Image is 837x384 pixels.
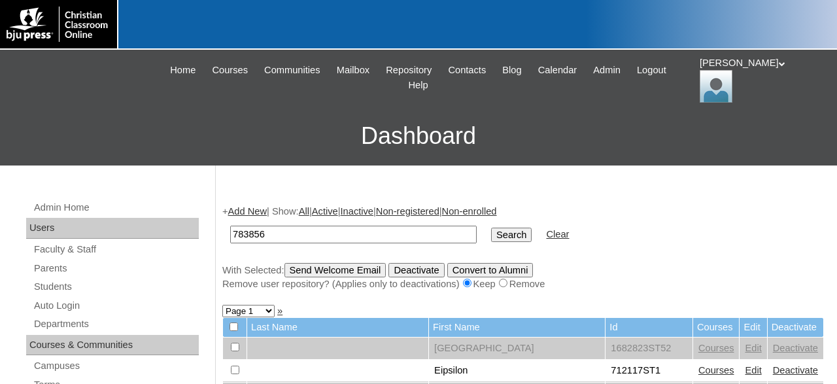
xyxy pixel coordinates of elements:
[26,335,199,356] div: Courses & Communities
[26,218,199,239] div: Users
[408,78,428,93] span: Help
[230,226,477,243] input: Search
[222,263,824,291] div: With Selected:
[429,360,605,382] td: Eipsilon
[7,107,830,166] h3: Dashboard
[546,229,569,239] a: Clear
[386,63,432,78] span: Repository
[606,318,692,337] td: Id
[33,260,199,277] a: Parents
[532,63,583,78] a: Calendar
[502,63,521,78] span: Blog
[700,56,824,103] div: [PERSON_NAME]
[429,318,605,337] td: First Name
[637,63,666,78] span: Logout
[264,63,320,78] span: Communities
[587,63,627,78] a: Admin
[299,206,309,217] a: All
[740,318,766,337] td: Edit
[247,318,428,337] td: Last Name
[222,205,824,291] div: + | Show: | | | |
[228,206,267,217] a: Add New
[284,263,386,277] input: Send Welcome Email
[491,228,532,242] input: Search
[442,206,497,217] a: Non-enrolled
[376,206,439,217] a: Non-registered
[630,63,673,78] a: Logout
[258,63,327,78] a: Communities
[606,338,692,360] td: 1682823ST52
[312,206,338,217] a: Active
[170,63,196,78] span: Home
[441,63,492,78] a: Contacts
[693,318,740,337] td: Courses
[593,63,621,78] span: Admin
[698,343,734,353] a: Courses
[33,279,199,295] a: Students
[388,263,444,277] input: Deactivate
[745,365,761,375] a: Edit
[773,365,818,375] a: Deactivate
[212,63,248,78] span: Courses
[330,63,377,78] a: Mailbox
[222,277,824,291] div: Remove user repository? (Applies only to deactivations) Keep Remove
[33,316,199,332] a: Departments
[7,7,111,42] img: logo-white.png
[33,241,199,258] a: Faculty & Staff
[606,360,692,382] td: 712117ST1
[745,343,761,353] a: Edit
[768,318,823,337] td: Deactivate
[448,63,486,78] span: Contacts
[698,365,734,375] a: Courses
[205,63,254,78] a: Courses
[379,63,438,78] a: Repository
[341,206,374,217] a: Inactive
[337,63,370,78] span: Mailbox
[773,343,818,353] a: Deactivate
[700,70,732,103] img: Jonelle Rodriguez
[538,63,577,78] span: Calendar
[277,305,282,316] a: »
[163,63,202,78] a: Home
[33,358,199,374] a: Campuses
[33,298,199,314] a: Auto Login
[33,200,199,216] a: Admin Home
[401,78,434,93] a: Help
[496,63,528,78] a: Blog
[429,338,605,360] td: [GEOGRAPHIC_DATA]
[447,263,534,277] input: Convert to Alumni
